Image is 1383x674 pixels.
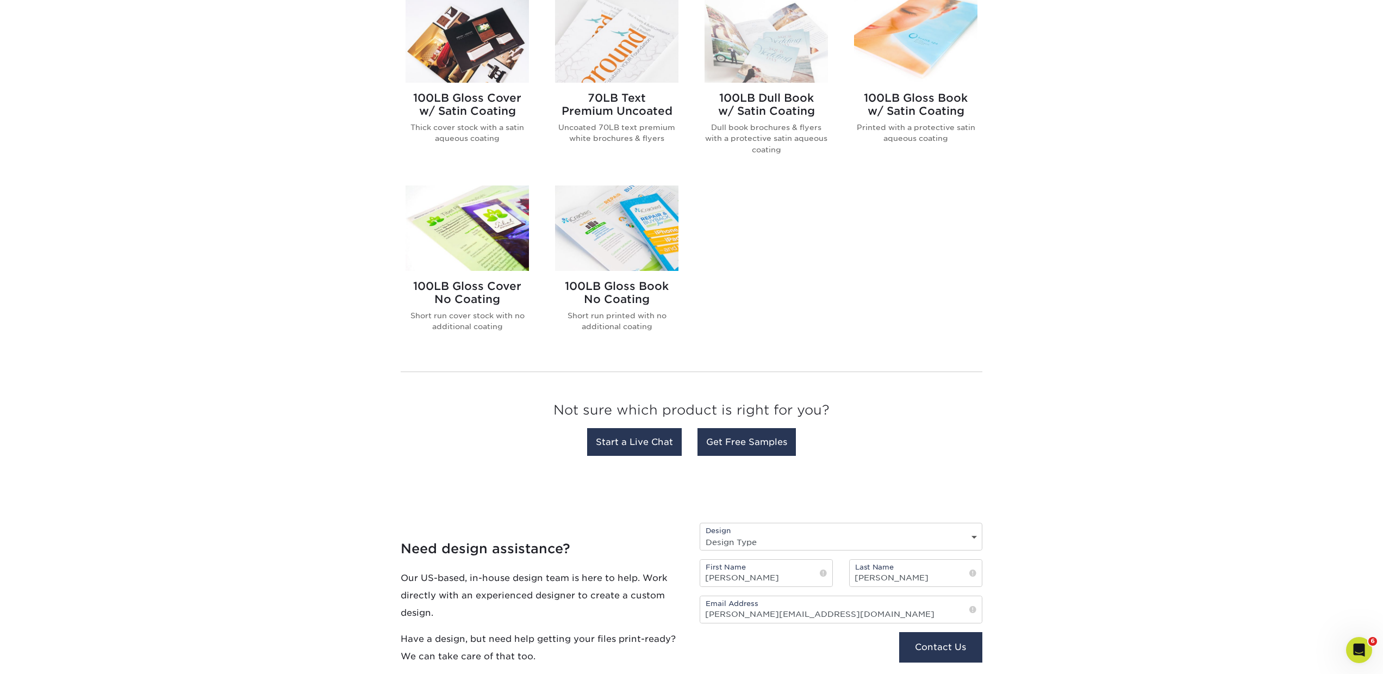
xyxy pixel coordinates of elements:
h2: 100LB Gloss Cover w/ Satin Coating [406,91,529,118]
img: 100LB Gloss Book<br/>No Coating Brochures & Flyers [555,185,678,271]
p: Short run printed with no additional coating [555,310,678,332]
p: Have a design, but need help getting your files print-ready? We can take care of that too. [401,630,683,665]
h3: Not sure which product is right for you? [401,394,982,431]
h4: Need design assistance? [401,541,683,556]
p: Dull book brochures & flyers with a protective satin aqueous coating [705,122,828,155]
iframe: Intercom live chat [1346,637,1372,663]
p: Uncoated 70LB text premium white brochures & flyers [555,122,678,144]
img: 100LB Gloss Cover<br/>No Coating Brochures & Flyers [406,185,529,271]
a: 100LB Gloss Cover<br/>No Coating Brochures & Flyers 100LB Gloss CoverNo Coating Short run cover s... [406,185,529,350]
h2: 70LB Text Premium Uncoated [555,91,678,118]
span: 6 [1368,637,1377,646]
p: Short run cover stock with no additional coating [406,310,529,332]
h2: 100LB Gloss Cover No Coating [406,280,529,306]
h2: 100LB Gloss Book No Coating [555,280,678,306]
p: Our US-based, in-house design team is here to help. Work directly with an experienced designer to... [401,570,683,622]
h2: 100LB Dull Book w/ Satin Coating [705,91,828,118]
a: Get Free Samples [697,428,796,456]
p: Thick cover stock with a satin aqueous coating [406,122,529,144]
p: Printed with a protective satin aqueous coating [854,122,977,144]
a: Start a Live Chat [587,428,682,456]
h2: 100LB Gloss Book w/ Satin Coating [854,91,977,118]
a: 100LB Gloss Book<br/>No Coating Brochures & Flyers 100LB Gloss BookNo Coating Short run printed w... [555,185,678,350]
button: Contact Us [899,632,982,663]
